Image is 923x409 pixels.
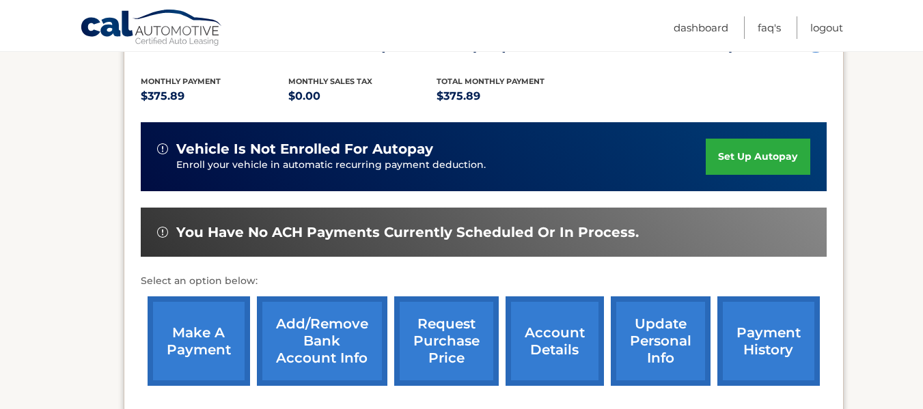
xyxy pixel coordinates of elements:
[706,139,810,175] a: set up autopay
[611,296,711,386] a: update personal info
[257,296,387,386] a: Add/Remove bank account info
[141,273,827,290] p: Select an option below:
[157,227,168,238] img: alert-white.svg
[758,16,781,39] a: FAQ's
[141,87,289,106] p: $375.89
[288,87,437,106] p: $0.00
[157,143,168,154] img: alert-white.svg
[176,158,706,173] p: Enroll your vehicle in automatic recurring payment deduction.
[674,16,728,39] a: Dashboard
[717,296,820,386] a: payment history
[148,296,250,386] a: make a payment
[437,87,585,106] p: $375.89
[810,16,843,39] a: Logout
[80,9,223,48] a: Cal Automotive
[176,141,433,158] span: vehicle is not enrolled for autopay
[141,76,221,86] span: Monthly Payment
[176,224,639,241] span: You have no ACH payments currently scheduled or in process.
[288,76,372,86] span: Monthly sales Tax
[394,296,499,386] a: request purchase price
[506,296,604,386] a: account details
[437,76,545,86] span: Total Monthly Payment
